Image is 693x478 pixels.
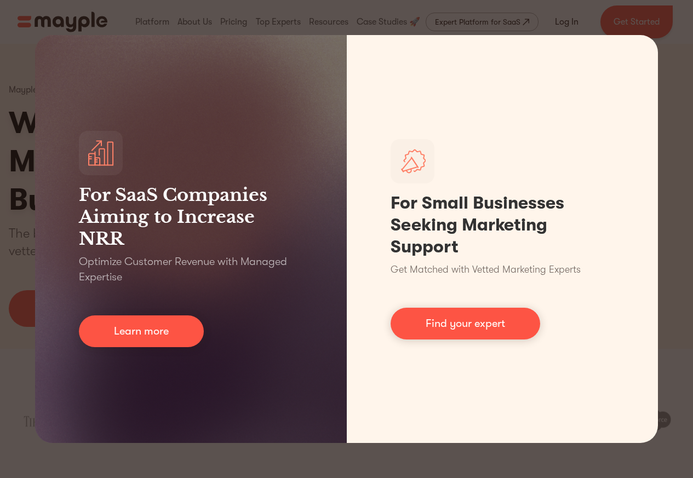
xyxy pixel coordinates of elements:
h1: For Small Businesses Seeking Marketing Support [391,192,615,258]
a: Find your expert [391,308,540,339]
h3: For SaaS Companies Aiming to Increase NRR [79,184,303,250]
a: Learn more [79,315,204,347]
p: Get Matched with Vetted Marketing Experts [391,262,581,277]
p: Optimize Customer Revenue with Managed Expertise [79,254,303,285]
